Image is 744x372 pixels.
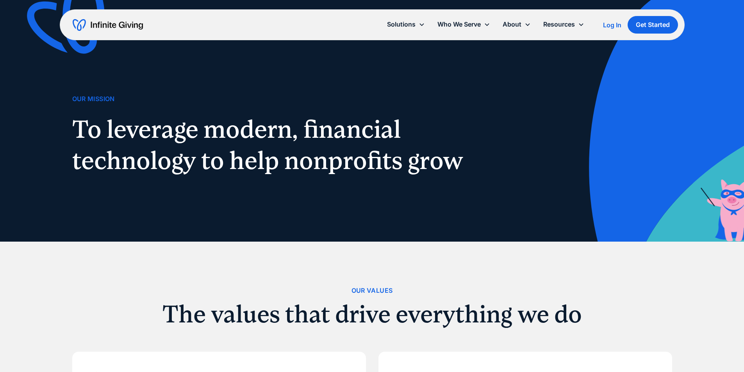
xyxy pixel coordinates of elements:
div: Solutions [387,19,416,30]
div: About [503,19,521,30]
div: Who We Serve [437,19,481,30]
a: home [73,19,143,31]
div: Log In [603,22,621,28]
div: Who We Serve [431,16,496,33]
div: About [496,16,537,33]
h1: To leverage modern, financial technology to help nonprofits grow [72,114,472,176]
div: Our Values [351,285,393,296]
div: Resources [537,16,591,33]
a: Log In [603,20,621,30]
div: Resources [543,19,575,30]
div: Solutions [381,16,431,33]
h2: The values that drive everything we do [72,302,672,326]
a: Get Started [628,16,678,34]
div: Our Mission [72,94,115,104]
